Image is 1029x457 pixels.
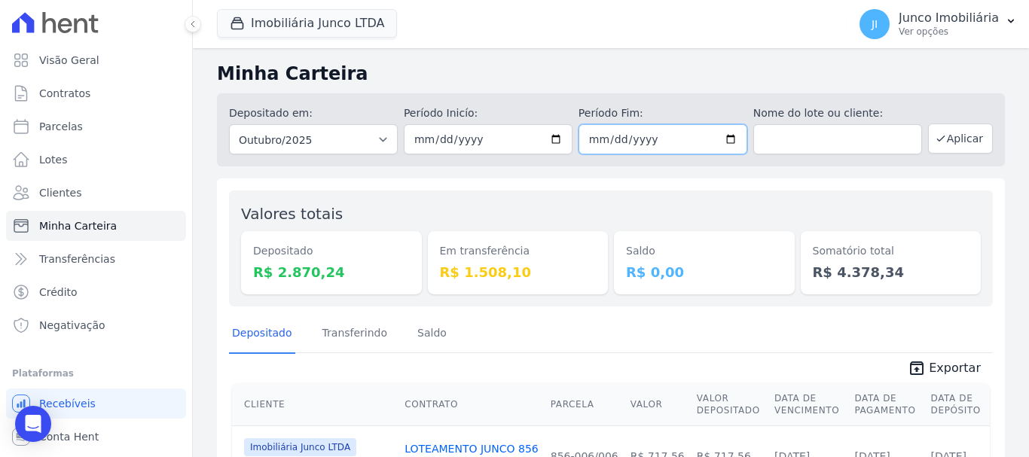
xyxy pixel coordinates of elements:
span: Minha Carteira [39,218,117,233]
span: Lotes [39,152,68,167]
label: Valores totais [241,205,343,223]
th: Parcela [545,383,624,426]
p: Junco Imobiliária [899,11,999,26]
th: Cliente [232,383,398,426]
label: Período Fim: [579,105,747,121]
dt: Depositado [253,243,410,259]
label: Período Inicío: [404,105,573,121]
a: Visão Geral [6,45,186,75]
a: Negativação [6,310,186,340]
dd: R$ 2.870,24 [253,262,410,282]
dt: Em transferência [440,243,597,259]
span: Exportar [929,359,981,377]
a: LOTEAMENTO JUNCO 856 [405,443,539,455]
button: JI Junco Imobiliária Ver opções [847,3,1029,45]
span: JI [872,19,878,29]
button: Aplicar [928,123,993,154]
th: Data de Vencimento [768,383,848,426]
div: Open Intercom Messenger [15,406,51,442]
span: Parcelas [39,119,83,134]
dd: R$ 4.378,34 [813,262,969,282]
span: Visão Geral [39,53,99,68]
span: Crédito [39,285,78,300]
span: Imobiliária Junco LTDA [244,438,356,456]
dd: R$ 0,00 [626,262,783,282]
label: Nome do lote ou cliente: [753,105,922,121]
a: Clientes [6,178,186,208]
a: Minha Carteira [6,211,186,241]
a: Crédito [6,277,186,307]
dt: Saldo [626,243,783,259]
h2: Minha Carteira [217,60,1005,87]
a: Recebíveis [6,388,186,419]
a: Contratos [6,78,186,108]
a: unarchive Exportar [896,359,993,380]
dd: R$ 1.508,10 [440,262,597,282]
th: Contrato [398,383,545,426]
a: Saldo [414,315,450,354]
a: Transferindo [319,315,391,354]
label: Depositado em: [229,107,313,119]
span: Transferências [39,251,115,267]
th: Valor Depositado [691,383,768,426]
th: Data de Pagamento [848,383,924,426]
span: Contratos [39,86,90,101]
span: Negativação [39,318,105,333]
a: Lotes [6,145,186,175]
th: Data de Depósito [925,383,990,426]
a: Depositado [229,315,295,354]
span: Conta Hent [39,429,99,444]
button: Imobiliária Junco LTDA [217,9,397,38]
p: Ver opções [899,26,999,38]
a: Conta Hent [6,422,186,452]
dt: Somatório total [813,243,969,259]
a: Parcelas [6,111,186,142]
span: Clientes [39,185,81,200]
a: Transferências [6,244,186,274]
th: Valor [624,383,691,426]
i: unarchive [908,359,926,377]
span: Recebíveis [39,396,96,411]
div: Plataformas [12,364,180,382]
